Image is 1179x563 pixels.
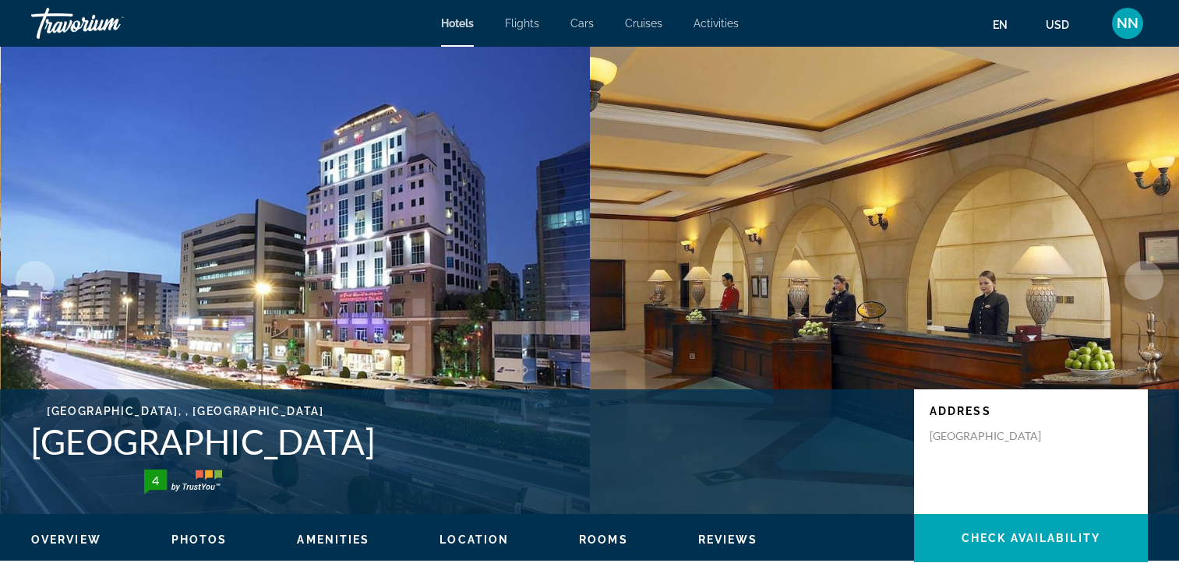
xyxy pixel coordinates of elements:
[31,421,898,462] h1: [GEOGRAPHIC_DATA]
[1117,16,1138,31] span: NN
[993,19,1008,31] span: en
[698,533,758,547] button: Reviews
[16,261,55,300] button: Previous image
[297,533,369,546] span: Amenities
[144,470,222,494] img: trustyou-badge-hor.svg
[1046,13,1084,36] button: Change currency
[914,514,1148,562] button: Check Availability
[1107,7,1148,40] button: User Menu
[31,3,187,44] a: Travorium
[439,533,509,546] span: Location
[930,405,1132,417] p: Address
[930,429,1054,443] p: [GEOGRAPHIC_DATA]
[139,471,171,490] div: 4
[570,17,594,30] a: Cars
[439,533,509,547] button: Location
[579,533,628,547] button: Rooms
[505,17,539,30] a: Flights
[171,533,228,546] span: Photos
[579,533,628,546] span: Rooms
[171,533,228,547] button: Photos
[694,17,739,30] a: Activities
[47,405,324,417] span: [GEOGRAPHIC_DATA], , [GEOGRAPHIC_DATA]
[993,13,1022,36] button: Change language
[698,533,758,546] span: Reviews
[297,533,369,547] button: Amenities
[962,532,1100,544] span: Check Availability
[625,17,662,30] a: Cruises
[31,533,101,547] button: Overview
[31,533,101,546] span: Overview
[1046,19,1069,31] span: USD
[441,17,474,30] a: Hotels
[1124,261,1163,300] button: Next image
